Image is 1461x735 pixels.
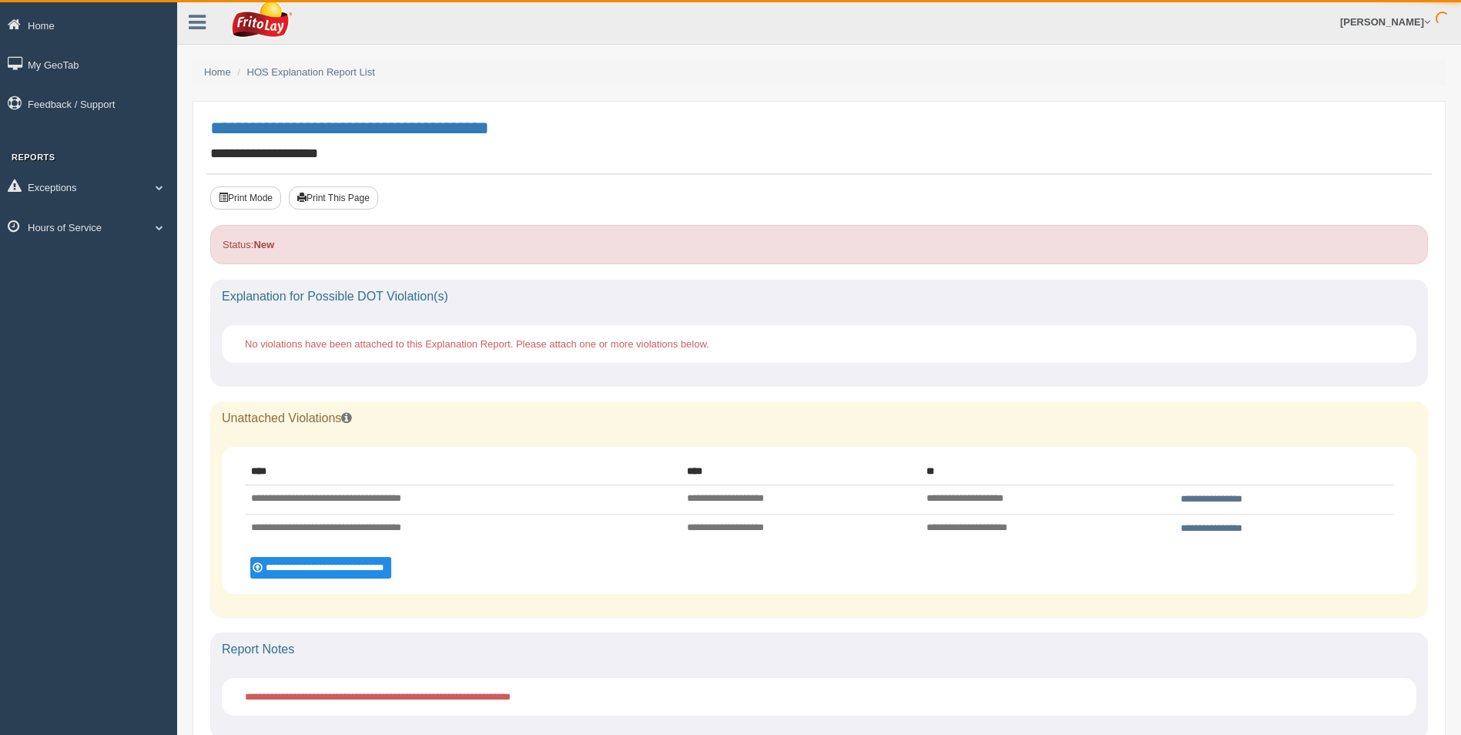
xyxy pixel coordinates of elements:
strong: New [253,239,274,250]
button: Print This Page [289,186,378,210]
div: Status: [210,225,1428,264]
div: Explanation for Possible DOT Violation(s) [210,280,1428,314]
a: Home [204,66,231,78]
div: Report Notes [210,633,1428,666]
a: HOS Explanation Report List [247,66,375,78]
div: Unattached Violations [210,401,1428,435]
button: Print Mode [210,186,281,210]
span: No violations have been attached to this Explanation Report. Please attach one or more violations... [245,338,709,350]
